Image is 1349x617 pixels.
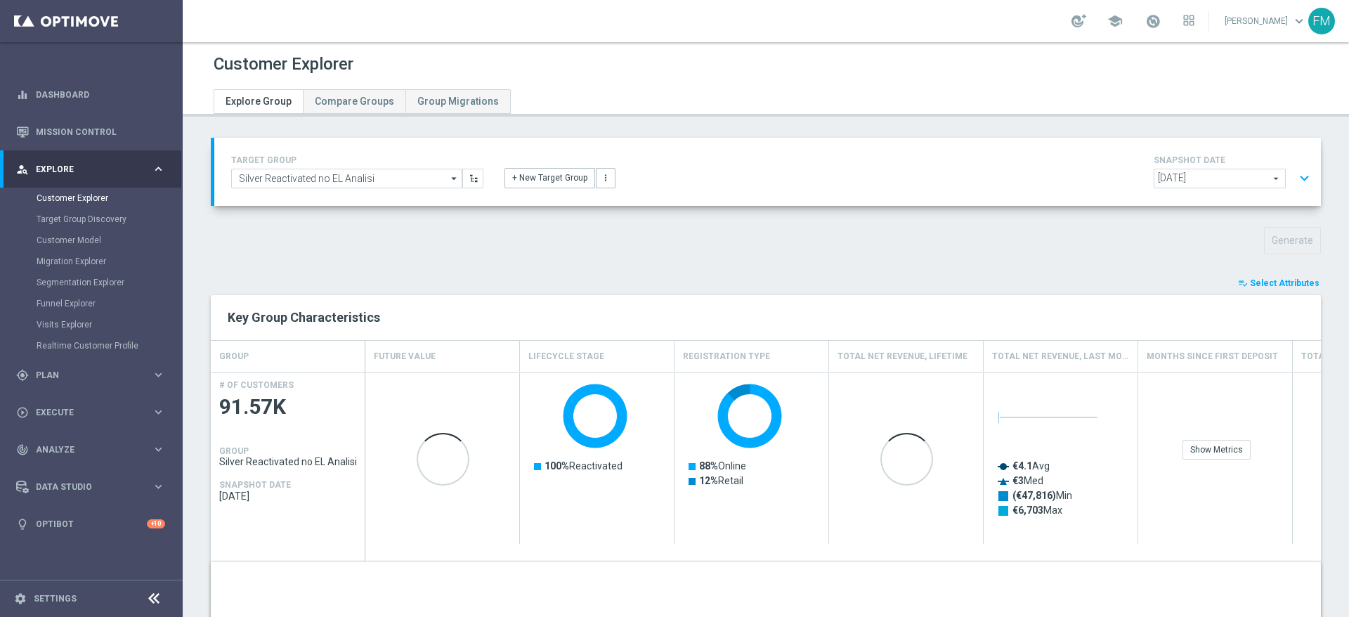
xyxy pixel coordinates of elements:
[15,164,166,175] button: person_search Explore keyboard_arrow_right
[219,491,357,502] span: 2025-09-20
[16,163,152,176] div: Explore
[15,407,166,418] button: play_circle_outline Execute keyboard_arrow_right
[231,152,1304,192] div: TARGET GROUP arrow_drop_down + New Target Group more_vert SNAPSHOT DATE arrow_drop_down expand_more
[1012,490,1072,502] text: Min
[36,446,152,454] span: Analyze
[36,113,165,150] a: Mission Control
[528,344,604,369] h4: Lifecycle Stage
[15,481,166,493] button: Data Studio keyboard_arrow_right
[152,368,165,382] i: keyboard_arrow_right
[1238,278,1248,288] i: playlist_add_check
[37,209,181,230] div: Target Group Discovery
[16,406,152,419] div: Execute
[226,96,292,107] span: Explore Group
[699,475,743,486] text: Retail
[37,214,146,225] a: Target Group Discovery
[37,298,146,309] a: Funnel Explorer
[37,340,146,351] a: Realtime Customer Profile
[1012,505,1062,516] text: Max
[37,314,181,335] div: Visits Explorer
[1291,13,1307,29] span: keyboard_arrow_down
[1012,460,1032,472] tspan: €4.1
[37,319,146,330] a: Visits Explorer
[231,155,483,165] h4: TARGET GROUP
[36,408,152,417] span: Execute
[1223,11,1308,32] a: [PERSON_NAME]keyboard_arrow_down
[16,369,152,382] div: Plan
[1250,278,1319,288] span: Select Attributes
[1012,490,1056,502] tspan: (€47,816)
[219,394,357,421] span: 91.57K
[16,406,29,419] i: play_circle_outline
[16,481,152,493] div: Data Studio
[214,54,353,74] h1: Customer Explorer
[231,169,462,188] input: Select Existing or Create New
[37,277,146,288] a: Segmentation Explorer
[36,76,165,113] a: Dashboard
[16,89,29,101] i: equalizer
[14,592,27,605] i: settings
[36,371,152,379] span: Plan
[37,230,181,251] div: Customer Model
[36,165,152,174] span: Explore
[152,405,165,419] i: keyboard_arrow_right
[16,505,165,543] div: Optibot
[219,456,357,467] span: Silver Reactivated no EL Analisi
[219,344,249,369] h4: GROUP
[1182,440,1251,460] div: Show Metrics
[699,460,718,472] tspan: 88%
[838,344,967,369] h4: Total Net Revenue, Lifetime
[34,595,77,603] a: Settings
[16,443,152,456] div: Analyze
[16,369,29,382] i: gps_fixed
[1237,275,1321,291] button: playlist_add_check Select Attributes
[1012,475,1043,486] text: Med
[219,480,291,490] h4: SNAPSHOT DATE
[219,446,249,456] h4: GROUP
[1012,460,1050,472] text: Avg
[152,480,165,493] i: keyboard_arrow_right
[16,76,165,113] div: Dashboard
[36,483,152,491] span: Data Studio
[1308,8,1335,34] div: FM
[37,188,181,209] div: Customer Explorer
[15,89,166,100] button: equalizer Dashboard
[1012,475,1024,486] tspan: €3
[596,168,615,188] button: more_vert
[152,162,165,176] i: keyboard_arrow_right
[504,168,595,188] button: + New Target Group
[1294,165,1315,192] button: expand_more
[1107,13,1123,29] span: school
[683,344,770,369] h4: Registration Type
[15,126,166,138] button: Mission Control
[992,344,1129,369] h4: Total Net Revenue, Last Month
[214,89,511,114] ul: Tabs
[1264,227,1321,254] button: Generate
[15,519,166,530] button: lightbulb Optibot +10
[16,113,165,150] div: Mission Control
[37,251,181,272] div: Migration Explorer
[37,335,181,356] div: Realtime Customer Profile
[228,309,1304,326] h2: Key Group Characteristics
[1012,505,1043,516] tspan: €6,703
[15,444,166,455] button: track_changes Analyze keyboard_arrow_right
[16,443,29,456] i: track_changes
[448,169,462,188] i: arrow_drop_down
[37,193,146,204] a: Customer Explorer
[417,96,499,107] span: Group Migrations
[1147,344,1278,369] h4: Months Since First Deposit
[374,344,436,369] h4: Future Value
[211,372,365,545] div: Press SPACE to select this row.
[37,293,181,314] div: Funnel Explorer
[15,370,166,381] button: gps_fixed Plan keyboard_arrow_right
[545,460,569,472] tspan: 100%
[601,173,611,183] i: more_vert
[37,256,146,267] a: Migration Explorer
